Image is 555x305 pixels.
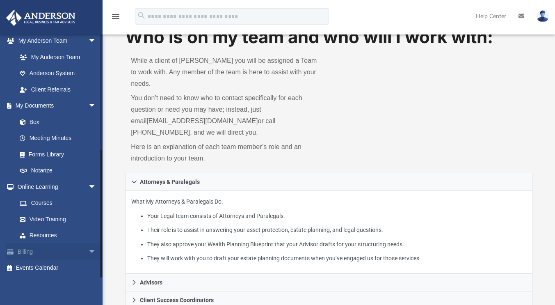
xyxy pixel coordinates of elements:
p: Here is an explanation of each team member’s role and an introduction to your team. [131,141,323,164]
span: Attorneys & Paralegals [140,179,200,185]
i: search [137,11,146,20]
a: Forms Library [11,146,100,163]
a: My Anderson Team [11,49,100,65]
a: Online Learningarrow_drop_down [6,179,105,195]
a: Events Calendar [6,260,109,276]
a: Anderson System [11,65,105,82]
a: Meeting Minutes [11,130,105,147]
span: arrow_drop_down [88,98,105,115]
a: Notarize [11,163,105,179]
a: Attorneys & Paralegals [125,173,532,191]
li: They will work with you to draft your estate planning documents when you’ve engaged us for those ... [147,253,526,264]
a: Resources [11,227,105,244]
p: While a client of [PERSON_NAME] you will be assigned a Team to work with. Any member of the team ... [131,55,323,89]
a: Courses [11,195,105,211]
img: Anderson Advisors Platinum Portal [4,10,78,26]
li: Their role is to assist in answering your asset protection, estate planning, and legal questions. [147,225,526,235]
li: Your Legal team consists of Attorneys and Paralegals. [147,211,526,221]
a: Billingarrow_drop_down [6,243,109,260]
p: What My Attorneys & Paralegals Do: [131,197,526,264]
a: Advisors [125,274,532,291]
a: My Documentsarrow_drop_down [6,98,105,114]
a: menu [111,16,121,21]
span: Client Success Coordinators [140,297,214,303]
a: Client Referrals [11,81,105,98]
a: Video Training [11,211,100,227]
h1: Who is on my team and who will I work with: [125,25,532,49]
img: User Pic [537,10,549,22]
div: Attorneys & Paralegals [125,191,532,274]
li: They also approve your Wealth Planning Blueprint that your Advisor drafts for your structuring ne... [147,239,526,250]
i: menu [111,11,121,21]
a: My Anderson Teamarrow_drop_down [6,33,105,49]
a: Box [11,114,100,130]
p: You don’t need to know who to contact specifically for each question or need you may have; instea... [131,92,323,138]
span: arrow_drop_down [88,243,105,260]
span: arrow_drop_down [88,179,105,195]
span: arrow_drop_down [88,33,105,50]
a: [EMAIL_ADDRESS][DOMAIN_NAME] [146,117,258,124]
span: Advisors [140,280,162,285]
